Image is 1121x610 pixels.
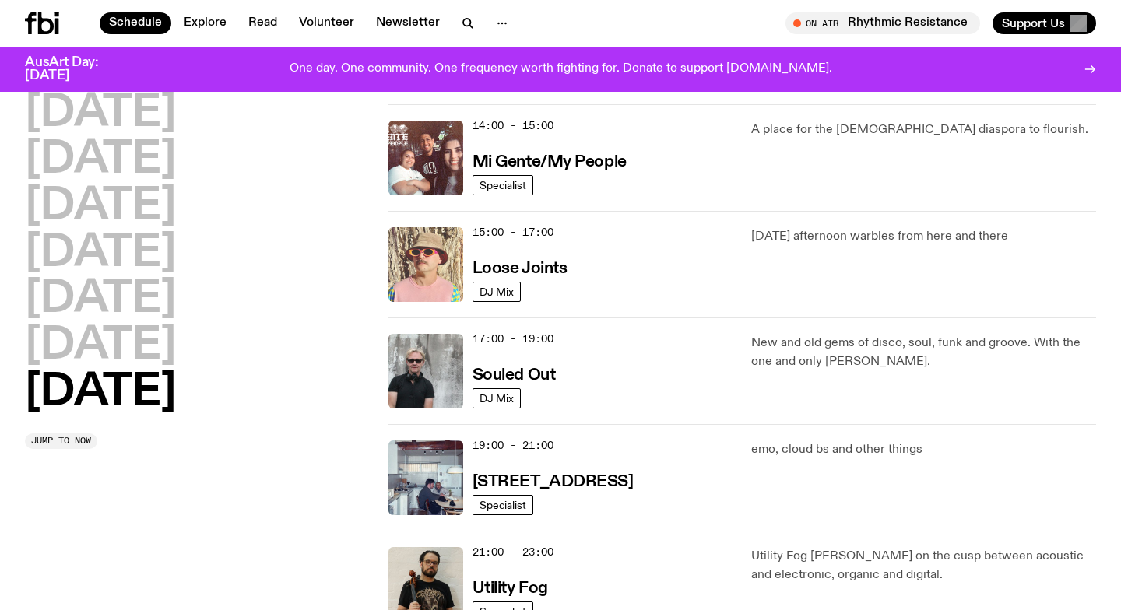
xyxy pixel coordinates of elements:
img: Tyson stands in front of a paperbark tree wearing orange sunglasses, a suede bucket hat and a pin... [388,227,463,302]
a: [STREET_ADDRESS] [473,471,634,490]
a: DJ Mix [473,282,521,302]
h3: Mi Gente/My People [473,154,627,170]
span: 17:00 - 19:00 [473,331,553,346]
img: Pat sits at a dining table with his profile facing the camera. Rhea sits to his left facing the c... [388,440,463,515]
a: Volunteer [290,12,364,34]
a: Explore [174,12,236,34]
p: [DATE] afternoon warbles from here and there [751,227,1096,246]
h3: Loose Joints [473,261,568,277]
span: 21:00 - 23:00 [473,545,553,559]
p: A place for the [DEMOGRAPHIC_DATA] diaspora to flourish. [751,121,1096,139]
a: DJ Mix [473,388,521,408]
button: [DATE] [25,371,176,415]
a: Utility Fog [473,577,548,597]
span: DJ Mix [480,392,514,404]
button: [DATE] [25,324,176,368]
button: [DATE] [25,278,176,321]
span: Specialist [480,499,526,510]
p: emo, cloud bs and other things [751,440,1096,459]
img: Stephen looks directly at the camera, wearing a black tee, black sunglasses and headphones around... [388,334,463,408]
a: Specialist [473,175,533,195]
button: On AirRhythmic Resistance [785,12,980,34]
span: Support Us [1002,16,1065,30]
a: Specialist [473,495,533,515]
a: Newsletter [367,12,449,34]
span: DJ Mix [480,286,514,297]
span: Specialist [480,179,526,191]
p: New and old gems of disco, soul, funk and groove. With the one and only [PERSON_NAME]. [751,334,1096,371]
p: Utility Fog [PERSON_NAME] on the cusp between acoustic and electronic, organic and digital. [751,547,1096,584]
span: 15:00 - 17:00 [473,225,553,240]
a: Read [239,12,286,34]
span: 19:00 - 21:00 [473,438,553,453]
h3: Souled Out [473,367,556,384]
button: [DATE] [25,92,176,135]
h3: [STREET_ADDRESS] [473,474,634,490]
h3: Utility Fog [473,580,548,597]
h3: AusArt Day: [DATE] [25,56,125,82]
a: Souled Out [473,364,556,384]
p: One day. One community. One frequency worth fighting for. Donate to support [DOMAIN_NAME]. [290,62,832,76]
span: 14:00 - 15:00 [473,118,553,133]
a: Loose Joints [473,258,568,277]
span: Jump to now [31,436,91,445]
button: [DATE] [25,185,176,229]
a: Schedule [100,12,171,34]
button: [DATE] [25,232,176,275]
button: [DATE] [25,138,176,182]
button: Support Us [993,12,1096,34]
a: Mi Gente/My People [473,151,627,170]
button: Jump to now [25,433,97,449]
